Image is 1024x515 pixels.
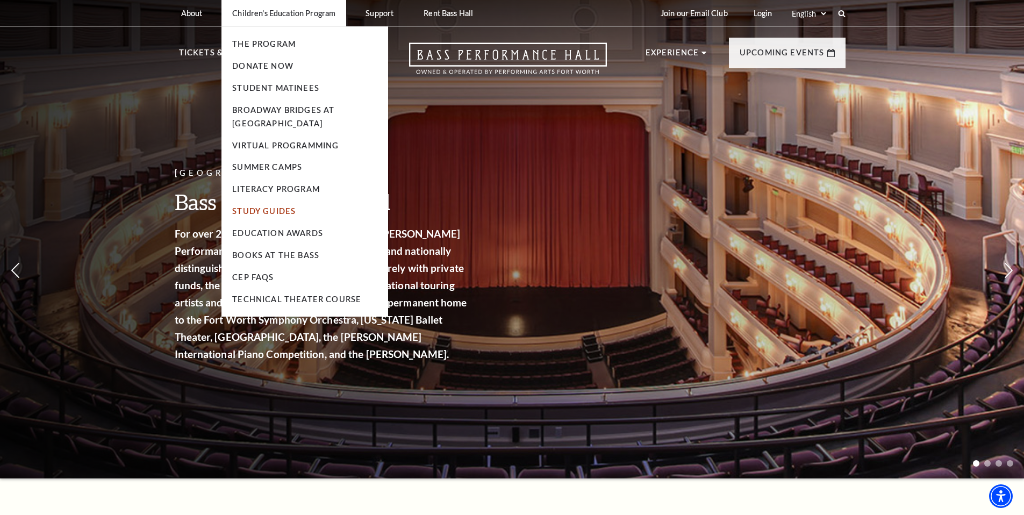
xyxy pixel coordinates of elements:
[424,9,473,18] p: Rent Bass Hall
[232,295,361,304] a: Technical Theater Course
[232,141,339,150] a: Virtual Programming
[232,83,319,92] a: Student Matinees
[232,105,334,128] a: Broadway Bridges at [GEOGRAPHIC_DATA]
[181,9,203,18] p: About
[790,9,828,19] select: Select:
[175,227,467,360] strong: For over 25 years, the [PERSON_NAME] and [PERSON_NAME] Performance Hall has been a Fort Worth ico...
[232,39,296,48] a: The Program
[232,228,323,238] a: Education Awards
[179,46,260,66] p: Tickets & Events
[740,46,825,66] p: Upcoming Events
[175,167,470,180] p: [GEOGRAPHIC_DATA], [US_STATE]
[232,61,293,70] a: Donate Now
[232,162,302,171] a: Summer Camps
[232,251,319,260] a: Books At The Bass
[370,42,646,85] a: Open this option
[366,9,393,18] p: Support
[646,46,699,66] p: Experience
[989,484,1013,508] div: Accessibility Menu
[232,9,335,18] p: Children's Education Program
[232,206,296,216] a: Study Guides
[232,273,274,282] a: CEP Faqs
[232,184,320,194] a: Literacy Program
[175,188,470,216] h3: Bass Performance Hall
